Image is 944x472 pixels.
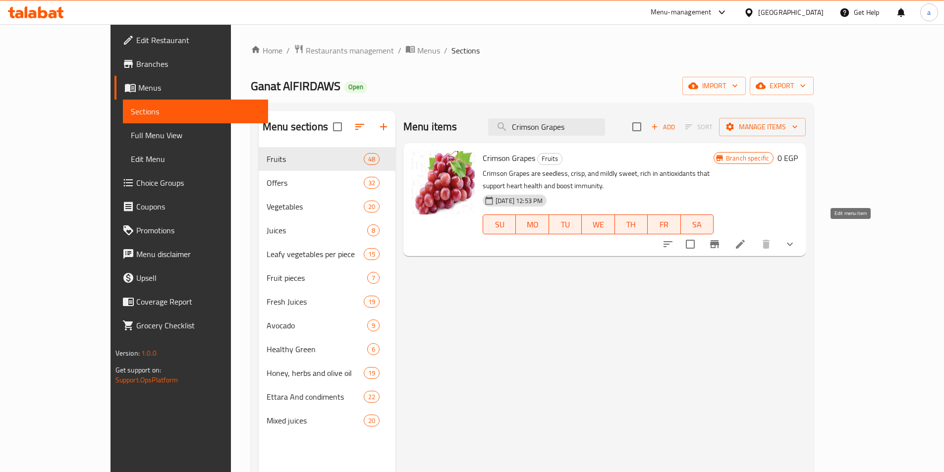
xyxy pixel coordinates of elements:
div: items [364,415,380,426]
div: items [367,319,380,331]
a: Promotions [114,218,268,242]
span: 20 [364,202,379,211]
h2: Menu items [403,119,457,134]
span: Fruit pieces [267,272,367,284]
svg: Show Choices [784,238,796,250]
div: Honey, herbs and olive oil19 [259,361,395,385]
button: TH [615,214,648,234]
span: Fruits [267,153,364,165]
span: Menus [138,82,260,94]
a: Restaurants management [294,44,394,57]
span: Open [344,83,367,91]
div: Leafy vegetables per piece15 [259,242,395,266]
span: Restaurants management [306,45,394,56]
button: Add [647,119,679,135]
a: Coupons [114,195,268,218]
button: export [750,77,814,95]
span: Edit Menu [131,153,260,165]
li: / [286,45,290,56]
div: items [364,367,380,379]
span: Sections [131,105,260,117]
button: Manage items [719,118,806,136]
button: MO [516,214,549,234]
div: Healthy Green6 [259,337,395,361]
div: items [364,296,380,308]
span: Offers [267,177,364,189]
span: Sort sections [348,115,372,139]
span: 20 [364,416,379,425]
span: Ganat AlFIRDAWS [251,75,340,97]
span: Coverage Report [136,296,260,308]
div: Vegetables20 [259,195,395,218]
div: [GEOGRAPHIC_DATA] [758,7,824,18]
span: Vegetables [267,201,364,212]
li: / [398,45,401,56]
span: 7 [368,273,379,283]
span: 19 [364,368,379,378]
span: Avocado [267,319,367,331]
span: Branches [136,58,260,70]
span: Ettara And condiments [267,391,364,403]
span: Menus [417,45,440,56]
div: Fruits48 [259,147,395,171]
div: items [367,224,380,236]
span: SU [487,217,512,232]
span: Juices [267,224,367,236]
span: import [690,80,738,92]
span: MO [520,217,545,232]
a: Edit Restaurant [114,28,268,52]
button: SA [681,214,714,234]
span: Select section [626,116,647,137]
span: Edit Restaurant [136,34,260,46]
div: Avocado9 [259,314,395,337]
a: Full Menu View [123,123,268,147]
li: / [444,45,447,56]
span: Leafy vegetables per piece [267,248,364,260]
div: Menu-management [651,6,712,18]
div: Fresh Juices [267,296,364,308]
span: Grocery Checklist [136,319,260,331]
div: items [364,248,380,260]
nav: Menu sections [259,143,395,436]
span: TH [619,217,644,232]
div: Mixed juices20 [259,409,395,432]
span: Version: [115,347,140,360]
span: Add item [647,119,679,135]
span: [DATE] 12:53 PM [492,196,547,206]
h6: 0 EGP [777,151,798,165]
span: 6 [368,345,379,354]
span: 8 [368,226,379,235]
span: 15 [364,250,379,259]
span: Sections [451,45,480,56]
span: 19 [364,297,379,307]
div: items [367,272,380,284]
span: Add [650,121,676,133]
span: Get support on: [115,364,161,376]
span: Healthy Green [267,343,367,355]
div: items [364,201,380,212]
span: Honey, herbs and olive oil [267,367,364,379]
span: Coupons [136,201,260,212]
button: SU [483,214,516,234]
button: WE [582,214,614,234]
span: 9 [368,321,379,330]
span: 22 [364,392,379,402]
span: 32 [364,178,379,188]
div: Fruit pieces7 [259,266,395,290]
span: Full Menu View [131,129,260,141]
a: Upsell [114,266,268,290]
button: Branch-specific-item [703,232,726,256]
span: WE [586,217,611,232]
span: 1.0.0 [141,347,157,360]
span: Mixed juices [267,415,364,426]
span: Branch specific [722,154,773,163]
span: SA [685,217,710,232]
button: delete [754,232,778,256]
